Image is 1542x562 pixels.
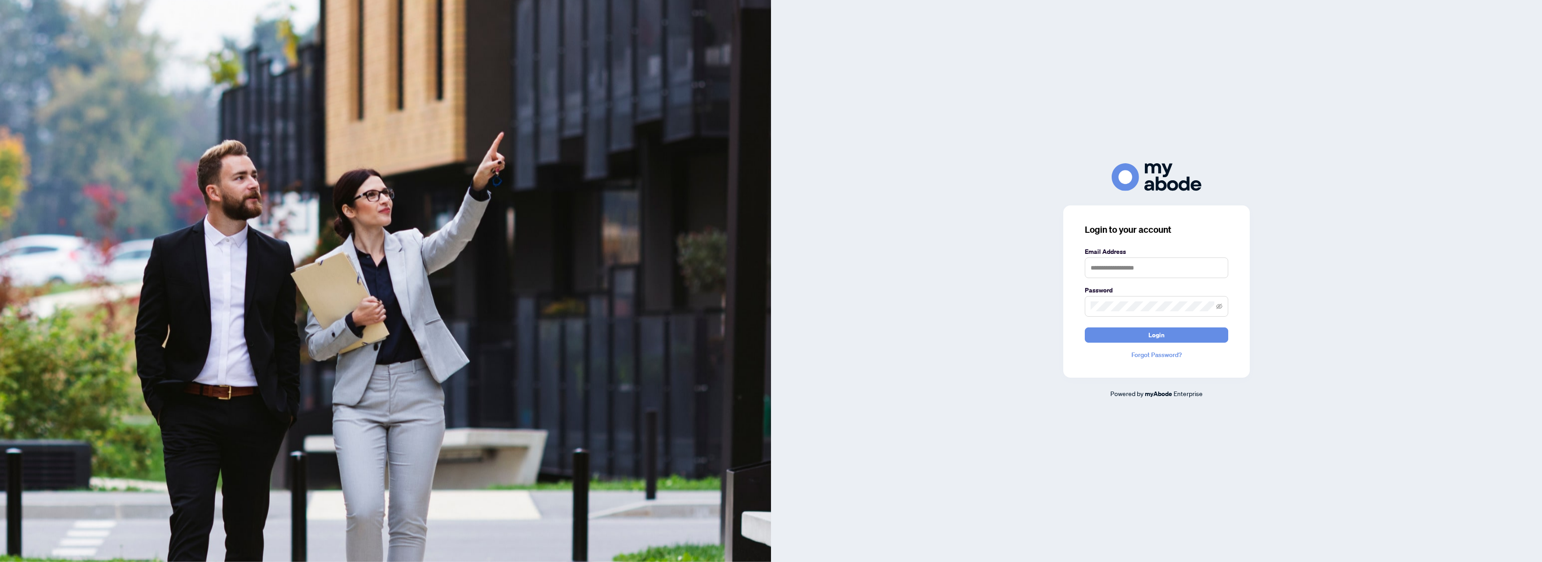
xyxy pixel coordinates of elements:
a: Forgot Password? [1085,350,1228,360]
img: ma-logo [1112,163,1201,191]
label: Password [1085,285,1228,295]
h3: Login to your account [1085,223,1228,236]
label: Email Address [1085,247,1228,257]
button: Login [1085,327,1228,343]
span: Enterprise [1174,389,1203,397]
span: Powered by [1110,389,1144,397]
span: Login [1148,328,1165,342]
span: eye-invisible [1216,303,1222,309]
a: myAbode [1145,389,1172,399]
